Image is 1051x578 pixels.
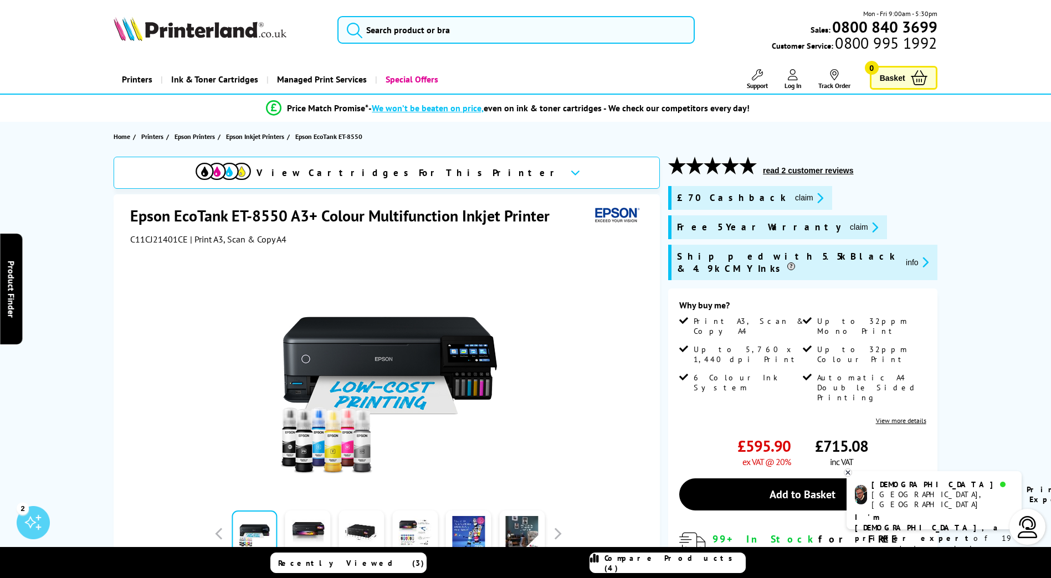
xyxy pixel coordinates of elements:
span: Up to 32ppm Colour Print [817,344,924,364]
b: 0800 840 3699 [832,17,937,37]
span: Log In [785,81,802,90]
div: [GEOGRAPHIC_DATA], [GEOGRAPHIC_DATA] [871,489,1013,509]
span: 6 Colour Ink System [694,373,800,393]
span: 99+ In Stock [712,533,818,545]
span: 0 [865,61,879,75]
a: Managed Print Services [266,65,375,94]
span: ex VAT @ 20% [742,456,791,467]
button: promo-description [903,256,932,269]
span: Free 5 Year Warranty [677,221,841,234]
button: promo-description [792,192,827,204]
a: Epson Printers [175,131,218,142]
img: Epson [591,205,642,226]
div: [DEMOGRAPHIC_DATA] [871,479,1013,489]
button: read 2 customer reviews [760,166,857,176]
a: Track Order [818,69,850,90]
span: Printers [141,131,163,142]
a: Printers [114,65,161,94]
a: Basket 0 [870,66,937,90]
span: £70 Cashback [677,192,786,204]
span: Epson EcoTank ET-8550 [295,132,362,141]
a: Special Offers [375,65,447,94]
span: Epson Inkjet Printers [226,131,284,142]
span: Print A3, Scan & Copy A4 [694,316,800,336]
img: user-headset-light.svg [1017,516,1039,538]
span: Up to 5,760 x 1,440 dpi Print [694,344,800,364]
span: Customer Service: [772,38,937,51]
a: Compare Products (4) [589,553,746,573]
span: Mon - Fri 9:00am - 5:30pm [863,8,937,19]
input: Search product or bra [337,16,695,44]
span: £715.08 [815,436,868,456]
span: £595.90 [737,436,791,456]
button: promo-description [847,221,881,234]
a: Recently Viewed (3) [270,553,427,573]
span: Product Finder [6,261,17,318]
span: Sales: [811,24,830,35]
a: Printerland Logo [114,17,324,43]
h1: Epson EcoTank ET-8550 A3+ Colour Multifunction Inkjet Printer [130,205,561,226]
span: View Cartridges For This Printer [257,167,561,179]
span: Epson Printers [175,131,215,142]
span: Up to 32ppm Mono Print [817,316,924,336]
span: Support [747,81,768,90]
span: Compare Products (4) [604,553,745,573]
a: 0800 840 3699 [830,22,937,32]
img: Epson EcoTank ET-8550 [280,267,497,484]
li: modal_Promise [88,99,929,118]
span: Home [114,131,130,142]
img: cmyk-icon.svg [196,163,251,180]
span: Recently Viewed (3) [278,558,424,568]
div: Why buy me? [679,300,926,316]
a: Home [114,131,133,142]
span: 0800 995 1992 [833,38,937,48]
img: Printerland Logo [114,17,286,41]
div: 2 [17,502,29,514]
img: chris-livechat.png [855,485,867,504]
b: I'm [DEMOGRAPHIC_DATA], a printer expert [855,512,1001,543]
a: Add to Basket [679,478,926,510]
a: Epson Inkjet Printers [226,131,287,142]
span: inc VAT [830,456,853,467]
a: View more details [876,416,926,425]
span: Ink & Toner Cartridges [171,65,258,94]
a: Printers [141,131,166,142]
a: Log In [785,69,802,90]
span: Automatic A4 Double Sided Printing [817,373,924,402]
a: Support [747,69,768,90]
div: for FREE Next Day Delivery [712,533,926,558]
span: Basket [880,70,905,85]
span: We won’t be beaten on price, [372,102,484,113]
span: C11CJ21401CE [130,234,188,245]
span: Shipped with 5.5k Black & 4.9k CMY Inks [677,250,897,275]
a: Ink & Toner Cartridges [161,65,266,94]
span: Price Match Promise* [287,102,368,113]
span: | Print A3, Scan & Copy A4 [190,234,286,245]
div: - even on ink & toner cartridges - We check our competitors every day! [368,102,750,113]
p: of 19 years! I can help you choose the right product [855,512,1013,575]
